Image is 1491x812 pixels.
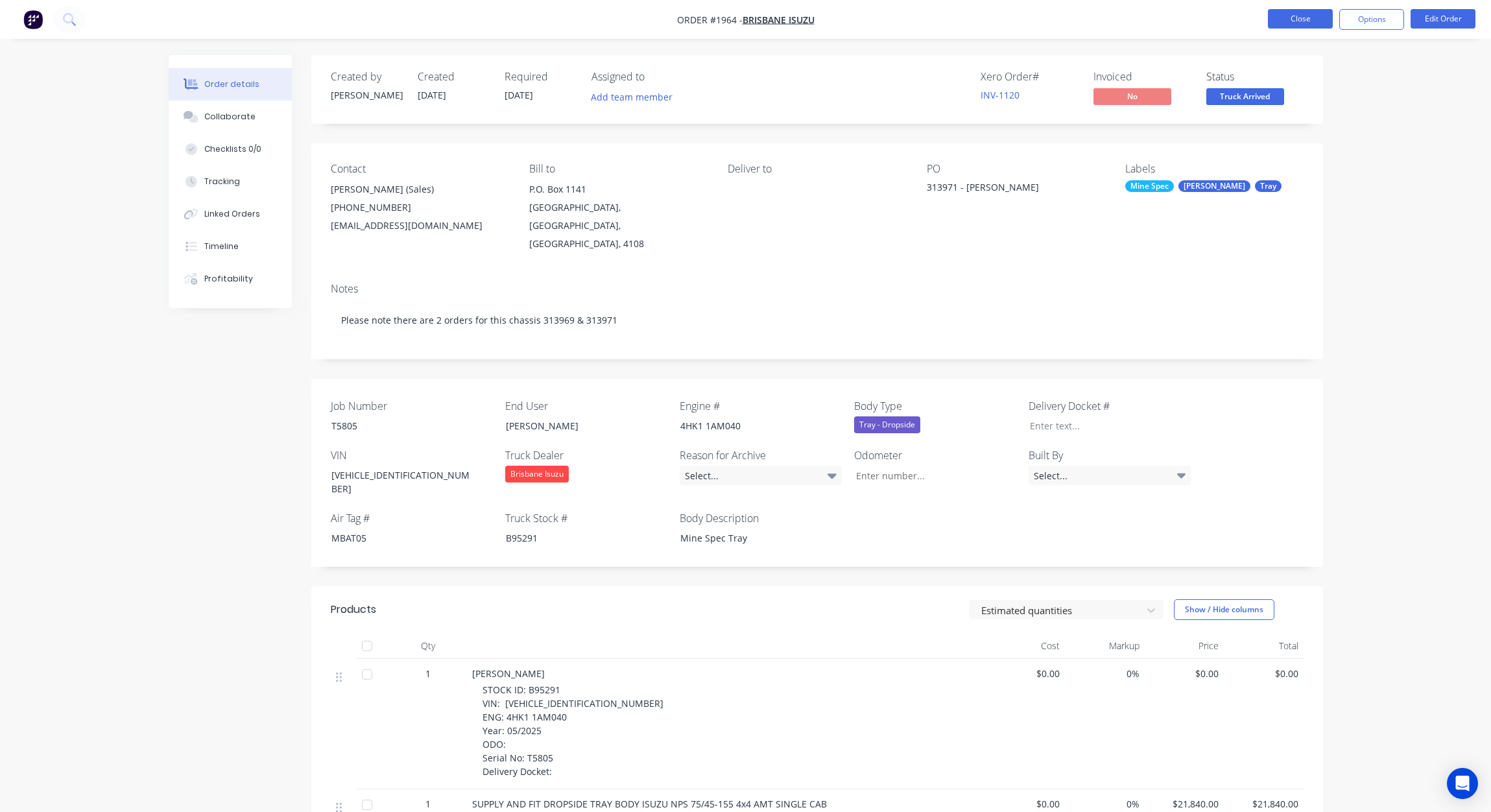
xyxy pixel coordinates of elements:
[1268,9,1333,29] button: Close
[845,466,1016,485] input: Enter number...
[321,466,483,498] div: [VEHICLE_IDENTIFICATION_NUMBER]
[1255,180,1282,192] div: Tray
[1065,633,1145,659] div: Markup
[1125,163,1303,175] div: Labels
[1093,88,1171,104] span: No
[425,797,431,811] span: 1
[1224,633,1304,659] div: Total
[529,180,707,198] div: P.O. Box 1141
[1206,88,1284,108] button: Truck Arrived
[321,416,483,435] div: T5805
[169,230,292,263] button: Timeline
[1150,667,1219,680] span: $0.00
[321,529,483,547] div: MBAT05
[1150,797,1219,811] span: $21,840.00
[680,466,842,485] div: Select...
[991,797,1060,811] span: $0.00
[472,798,827,810] span: SUPPLY AND FIT DROPSIDE TRAY BODY ISUZU NPS 75/45-155 4x4 AMT SINGLE CAB
[331,180,508,235] div: [PERSON_NAME] (Sales)[PHONE_NUMBER][EMAIL_ADDRESS][DOMAIN_NAME]
[331,198,508,217] div: [PHONE_NUMBER]
[169,165,292,198] button: Tracking
[680,510,842,526] label: Body Description
[331,398,493,414] label: Job Number
[1206,71,1304,83] div: Status
[204,111,256,123] div: Collaborate
[670,529,832,547] div: Mine Spec Tray
[854,448,1016,463] label: Odometer
[927,180,1089,198] div: 313971 - [PERSON_NAME]
[204,78,259,90] div: Order details
[529,180,707,253] div: P.O. Box 1141[GEOGRAPHIC_DATA], [GEOGRAPHIC_DATA], [GEOGRAPHIC_DATA], 4108
[483,684,663,778] span: STOCK ID: B95291 VIN: [VEHICLE_IDENTIFICATION_NUMBER] ENG: 4HK1 1AM040 Year: 05/2025 ODO: Serial ...
[331,217,508,235] div: [EMAIL_ADDRESS][DOMAIN_NAME]
[680,398,842,414] label: Engine #
[986,633,1066,659] div: Cost
[1447,768,1478,799] div: Open Intercom Messenger
[169,101,292,133] button: Collaborate
[331,283,1304,295] div: Notes
[1229,667,1298,680] span: $0.00
[331,180,508,198] div: [PERSON_NAME] (Sales)
[1029,448,1191,463] label: Built By
[991,667,1060,680] span: $0.00
[169,198,292,230] button: Linked Orders
[1206,88,1284,104] span: Truck Arrived
[1178,180,1250,192] div: [PERSON_NAME]
[204,241,239,252] div: Timeline
[981,71,1078,83] div: Xero Order #
[854,398,1016,414] label: Body Type
[204,176,240,187] div: Tracking
[728,163,905,175] div: Deliver to
[680,448,842,463] label: Reason for Archive
[169,263,292,295] button: Profitability
[495,529,658,547] div: B95291
[1029,398,1191,414] label: Delivery Docket #
[1229,797,1298,811] span: $21,840.00
[981,89,1020,101] a: INV-1120
[204,143,261,155] div: Checklists 0/0
[331,602,376,617] div: Products
[425,667,431,680] span: 1
[505,89,533,101] span: [DATE]
[418,89,446,101] span: [DATE]
[331,71,402,83] div: Created by
[591,71,721,83] div: Assigned to
[331,88,402,102] div: [PERSON_NAME]
[389,633,467,659] div: Qty
[1029,466,1191,485] div: Select...
[505,466,569,483] div: Brisbane Isuzu
[331,448,493,463] label: VIN
[472,667,545,680] span: [PERSON_NAME]
[1093,71,1191,83] div: Invoiced
[854,416,920,433] div: Tray - Dropside
[1070,667,1139,680] span: 0%
[23,10,43,29] img: Factory
[1125,180,1174,192] div: Mine Spec
[1174,599,1274,620] button: Show / Hide columns
[743,14,815,26] a: Brisbane Isuzu
[1070,797,1139,811] span: 0%
[495,416,658,435] div: [PERSON_NAME]
[529,198,707,253] div: [GEOGRAPHIC_DATA], [GEOGRAPHIC_DATA], [GEOGRAPHIC_DATA], 4108
[505,71,576,83] div: Required
[204,273,253,285] div: Profitability
[1411,9,1475,29] button: Edit Order
[169,68,292,101] button: Order details
[505,510,667,526] label: Truck Stock #
[670,416,832,435] div: 4HK1 1AM040
[331,300,1304,340] div: Please note there are 2 orders for this chassis 313969 & 313971
[331,163,508,175] div: Contact
[584,88,679,106] button: Add team member
[1145,633,1224,659] div: Price
[1339,9,1404,30] button: Options
[927,163,1104,175] div: PO
[418,71,489,83] div: Created
[331,510,493,526] label: Air Tag #
[204,208,260,220] div: Linked Orders
[677,14,743,26] span: Order #1964 -
[591,88,680,106] button: Add team member
[505,448,667,463] label: Truck Dealer
[169,133,292,165] button: Checklists 0/0
[529,163,707,175] div: Bill to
